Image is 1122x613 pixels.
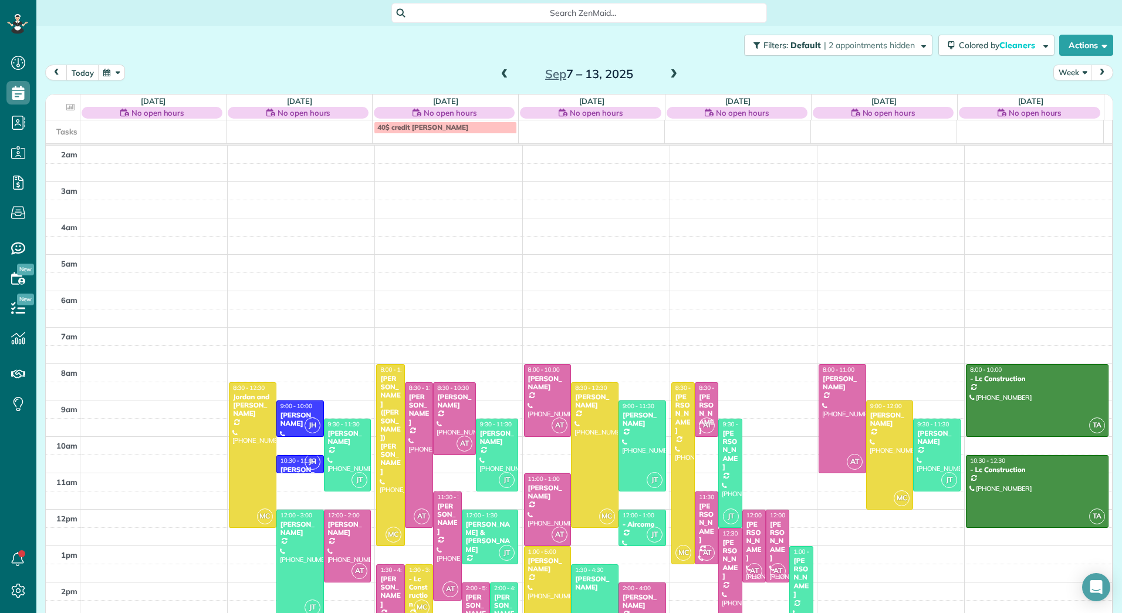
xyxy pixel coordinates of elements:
[457,436,472,452] span: AT
[770,511,802,519] span: 12:00 - 2:00
[970,457,1005,464] span: 10:30 - 12:30
[305,417,320,433] span: JH
[647,472,663,488] span: JT
[131,107,184,119] span: No open hours
[698,393,715,435] div: [PERSON_NAME]
[1082,573,1110,601] div: Open Intercom Messenger
[433,96,458,106] a: [DATE]
[1053,65,1092,80] button: Week
[1059,35,1113,56] button: Actions
[408,575,430,609] div: - Lc Construction
[698,502,715,544] div: [PERSON_NAME]
[66,65,99,80] button: today
[528,375,568,392] div: [PERSON_NAME]
[280,520,320,537] div: [PERSON_NAME]
[552,527,567,543] span: AT
[1089,508,1105,524] span: TA
[699,493,731,501] span: 11:30 - 1:30
[545,66,566,81] span: Sep
[623,584,651,592] span: 2:00 - 4:00
[823,366,854,373] span: 8:00 - 11:00
[575,384,607,392] span: 8:30 - 12:30
[17,264,34,275] span: New
[599,508,615,524] span: MC
[280,457,316,464] span: 10:30 - 11:00
[56,514,77,523] span: 12pm
[305,454,320,470] span: JH
[793,548,822,555] span: 1:00 - 4:00
[442,581,458,597] span: AT
[999,40,1037,50] span: Cleaners
[280,511,312,519] span: 12:00 - 3:00
[716,107,769,119] span: No open hours
[744,35,932,56] button: Filters: Default | 2 appointments hidden
[61,405,77,414] span: 9am
[61,186,77,196] span: 3am
[56,477,77,487] span: 11am
[738,35,932,56] a: Filters: Default | 2 appointments hidden
[479,429,515,446] div: [PERSON_NAME]
[328,420,360,428] span: 9:30 - 11:30
[824,40,915,50] span: | 2 appointments hidden
[722,420,754,428] span: 9:30 - 12:30
[746,511,778,519] span: 12:00 - 2:00
[871,96,897,106] a: [DATE]
[278,107,330,119] span: No open hours
[769,520,786,563] div: [PERSON_NAME]
[722,538,738,581] div: [PERSON_NAME]
[763,40,788,50] span: Filters:
[863,107,915,119] span: No open hours
[623,511,654,519] span: 12:00 - 1:00
[437,493,469,501] span: 11:30 - 2:30
[45,65,67,80] button: prev
[380,366,408,373] span: 8:00 - 1:00
[61,223,77,232] span: 4am
[722,530,754,537] span: 12:30 - 3:30
[424,107,476,119] span: No open hours
[437,384,469,392] span: 8:30 - 10:30
[675,393,691,435] div: [PERSON_NAME]
[579,96,604,106] a: [DATE]
[699,417,715,433] span: AT
[725,96,751,106] a: [DATE]
[623,402,654,410] span: 9:00 - 11:30
[1091,65,1113,80] button: next
[141,96,166,106] a: [DATE]
[61,332,77,341] span: 7am
[917,420,949,428] span: 9:30 - 11:30
[409,384,441,392] span: 8:30 - 12:30
[959,40,1039,50] span: Colored by
[847,454,863,470] span: AT
[1018,96,1043,106] a: [DATE]
[280,402,312,410] span: 9:00 - 10:00
[894,490,910,506] span: MC
[409,566,437,574] span: 1:30 - 3:00
[675,384,704,392] span: 8:30 - 1:30
[437,393,472,410] div: [PERSON_NAME]
[969,466,1105,474] div: - Lc Construction
[574,575,615,592] div: [PERSON_NAME]
[327,429,368,446] div: [PERSON_NAME]
[380,575,401,609] div: [PERSON_NAME]
[622,593,663,610] div: [PERSON_NAME]
[528,557,568,574] div: [PERSON_NAME]
[647,527,663,543] span: JT
[622,520,663,528] div: - Aircomo
[257,508,273,524] span: MC
[61,150,77,159] span: 2am
[437,502,458,536] div: [PERSON_NAME]
[280,466,320,516] div: [PERSON_NAME] ([PERSON_NAME]) [PERSON_NAME]
[287,96,312,106] a: [DATE]
[699,384,731,392] span: 8:30 - 10:00
[969,375,1105,383] div: - Lc Construction
[822,375,863,392] div: [PERSON_NAME]
[380,375,401,476] div: [PERSON_NAME] ([PERSON_NAME]) [PERSON_NAME]
[414,508,430,524] span: AT
[622,411,663,428] div: [PERSON_NAME]
[516,68,663,80] h2: 7 – 13, 2025
[61,295,77,305] span: 6am
[232,393,273,418] div: Jordan and [PERSON_NAME]
[380,566,408,574] span: 1:30 - 4:00
[408,393,430,427] div: [PERSON_NAME]
[970,366,1002,373] span: 8:00 - 10:00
